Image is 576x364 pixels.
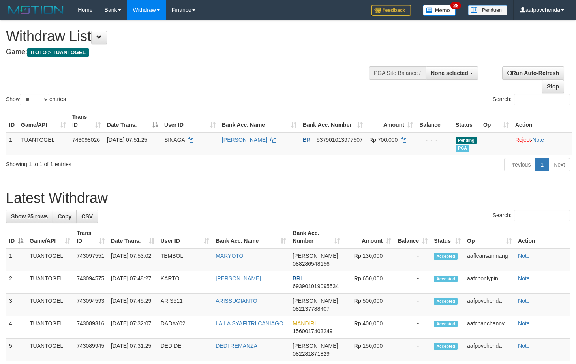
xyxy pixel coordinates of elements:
a: ARISSUGIANTO [216,298,257,304]
span: Rp 700.000 [369,137,398,143]
td: · [512,132,572,155]
th: Amount: activate to sort column ascending [366,110,416,132]
td: TUANTOGEL [26,248,73,271]
span: Accepted [434,253,458,260]
td: 4 [6,316,26,339]
td: Rp 500,000 [343,294,395,316]
span: Copy 1560017403249 to clipboard [293,328,332,334]
a: DEDI REMANZA [216,343,257,349]
th: Date Trans.: activate to sort column descending [104,110,161,132]
span: Copy 537901013977507 to clipboard [317,137,363,143]
span: Copy 082137788407 to clipboard [293,306,329,312]
span: [PERSON_NAME] [293,343,338,349]
td: Rp 130,000 [343,248,395,271]
td: 3 [6,294,26,316]
td: TUANTOGEL [26,316,73,339]
a: Note [518,343,530,349]
span: None selected [431,70,468,76]
a: CSV [76,210,98,223]
label: Show entries [6,94,66,105]
td: 1 [6,132,18,155]
span: Copy 088286548156 to clipboard [293,261,329,267]
td: TEMBOL [158,248,212,271]
th: Trans ID: activate to sort column ascending [69,110,104,132]
td: TUANTOGEL [26,294,73,316]
button: None selected [426,66,478,80]
td: TUANTOGEL [26,339,73,361]
th: ID: activate to sort column descending [6,226,26,248]
span: Pending [456,137,477,144]
td: aafchanchanny [464,316,515,339]
th: Amount: activate to sort column ascending [343,226,395,248]
span: Accepted [434,321,458,327]
a: Note [518,275,530,281]
td: aafleansamnang [464,248,515,271]
td: 743097551 [73,248,108,271]
td: [DATE] 07:31:25 [108,339,158,361]
th: Bank Acc. Number: activate to sort column ascending [300,110,366,132]
span: BRI [293,275,302,281]
a: Run Auto-Refresh [502,66,564,80]
a: [PERSON_NAME] [216,275,261,281]
h4: Game: [6,48,376,56]
th: Balance [416,110,452,132]
td: [DATE] 07:48:27 [108,271,158,294]
td: ARIS511 [158,294,212,316]
span: Copy 693901019095534 to clipboard [293,283,339,289]
th: Op: activate to sort column ascending [464,226,515,248]
td: 743094593 [73,294,108,316]
span: [PERSON_NAME] [293,298,338,304]
th: Game/API: activate to sort column ascending [18,110,69,132]
span: Copy [58,213,71,220]
td: - [394,271,431,294]
a: Previous [504,158,536,171]
div: PGA Site Balance / [369,66,426,80]
td: 5 [6,339,26,361]
h1: Withdraw List [6,28,376,44]
a: [PERSON_NAME] [222,137,267,143]
span: MANDIRI [293,320,316,326]
td: 743094575 [73,271,108,294]
a: 1 [535,158,549,171]
th: Status: activate to sort column ascending [431,226,464,248]
td: DADAY02 [158,316,212,339]
th: User ID: activate to sort column ascending [158,226,212,248]
td: TUANTOGEL [26,271,73,294]
th: Action [515,226,570,248]
td: aafpovchenda [464,339,515,361]
th: Status [452,110,480,132]
td: DEDIDE [158,339,212,361]
span: ITOTO > TUANTOGEL [27,48,89,57]
td: KARTO [158,271,212,294]
span: Accepted [434,343,458,350]
h1: Latest Withdraw [6,190,570,206]
td: 1 [6,248,26,271]
th: Bank Acc. Name: activate to sort column ascending [212,226,289,248]
a: MARYOTO [216,253,243,259]
span: [PERSON_NAME] [293,253,338,259]
a: LAILA SYAFITRI CANIAGO [216,320,283,326]
a: Stop [542,80,564,93]
td: - [394,316,431,339]
a: Next [548,158,570,171]
th: Bank Acc. Number: activate to sort column ascending [289,226,343,248]
th: Date Trans.: activate to sort column ascending [108,226,158,248]
a: Note [518,298,530,304]
input: Search: [514,210,570,221]
td: Rp 150,000 [343,339,395,361]
td: 743089945 [73,339,108,361]
th: ID [6,110,18,132]
a: Copy [53,210,77,223]
span: BRI [303,137,312,143]
th: Game/API: activate to sort column ascending [26,226,73,248]
th: Trans ID: activate to sort column ascending [73,226,108,248]
td: 743089316 [73,316,108,339]
td: aafpovchenda [464,294,515,316]
span: Marked by aafchonlypin [456,145,469,152]
span: Accepted [434,276,458,282]
td: TUANTOGEL [18,132,69,155]
span: Copy 082281871829 to clipboard [293,351,329,357]
td: - [394,294,431,316]
input: Search: [514,94,570,105]
td: [DATE] 07:32:07 [108,316,158,339]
